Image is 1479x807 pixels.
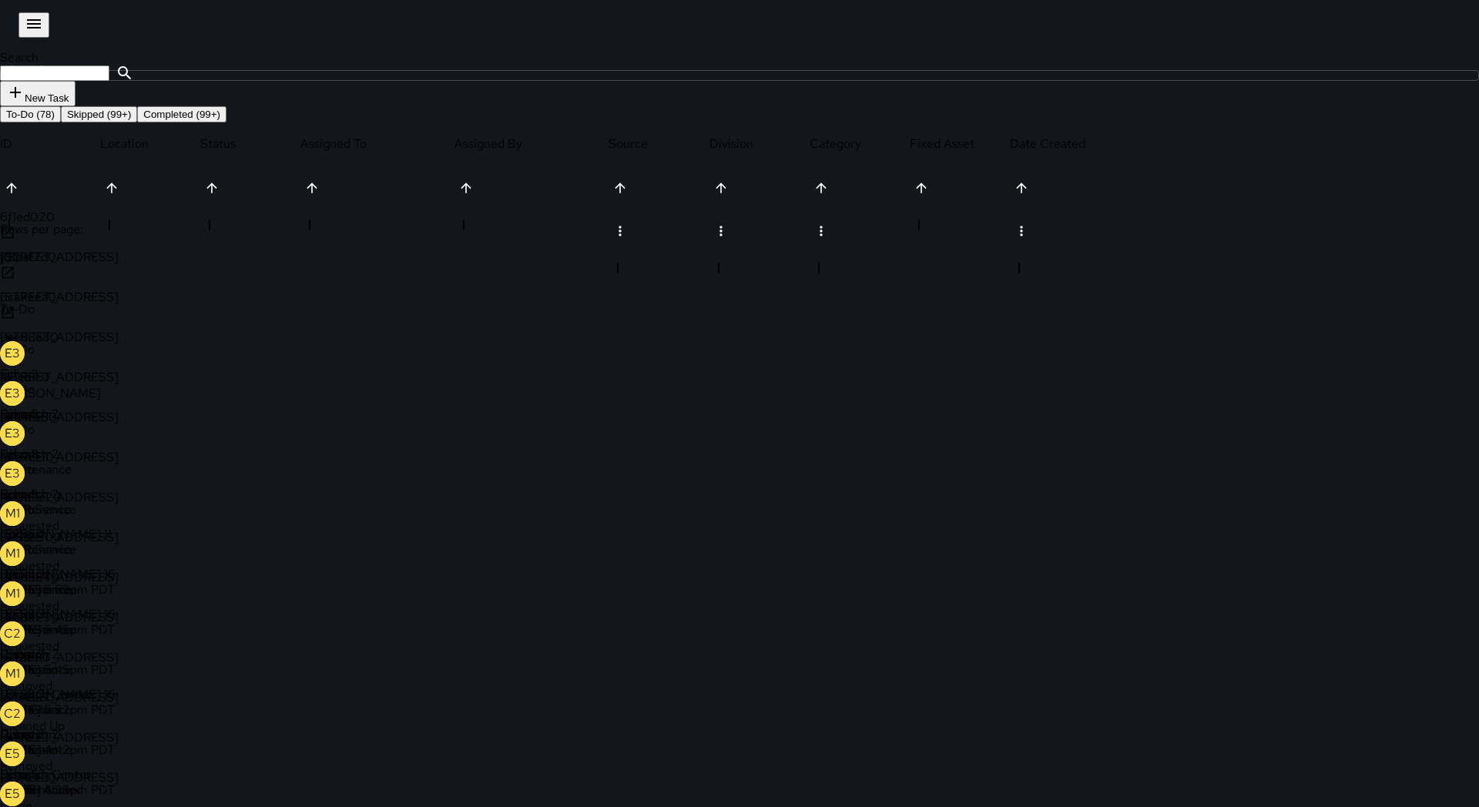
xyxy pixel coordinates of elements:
[5,504,20,523] p: M1
[5,344,20,363] p: E3
[4,705,21,723] p: C2
[5,665,20,683] p: M1
[709,122,810,166] div: Division
[910,122,1010,166] div: Fixed Asset
[454,176,478,199] button: Sort
[910,176,933,199] button: Sort
[1010,122,1145,166] div: Date Created
[454,122,609,166] div: Assigned By
[810,122,910,166] div: Category
[100,122,200,166] div: Location
[300,176,324,199] button: Sort
[609,122,709,166] div: Source
[1010,176,1033,199] button: Sort
[300,122,454,166] div: Assigned To
[5,584,20,603] p: M1
[5,464,20,483] p: E3
[200,122,300,166] div: Status
[137,106,226,122] button: Completed (99+)
[810,176,833,199] button: Sort
[5,424,20,443] p: E3
[4,625,21,643] p: C2
[5,745,20,763] p: E5
[709,176,733,199] button: Sort
[5,785,20,803] p: E5
[609,176,632,199] button: Sort
[5,544,20,563] p: M1
[200,176,223,199] button: Sort
[5,384,20,403] p: E3
[61,106,137,122] button: Skipped (99+)
[100,176,123,199] button: Sort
